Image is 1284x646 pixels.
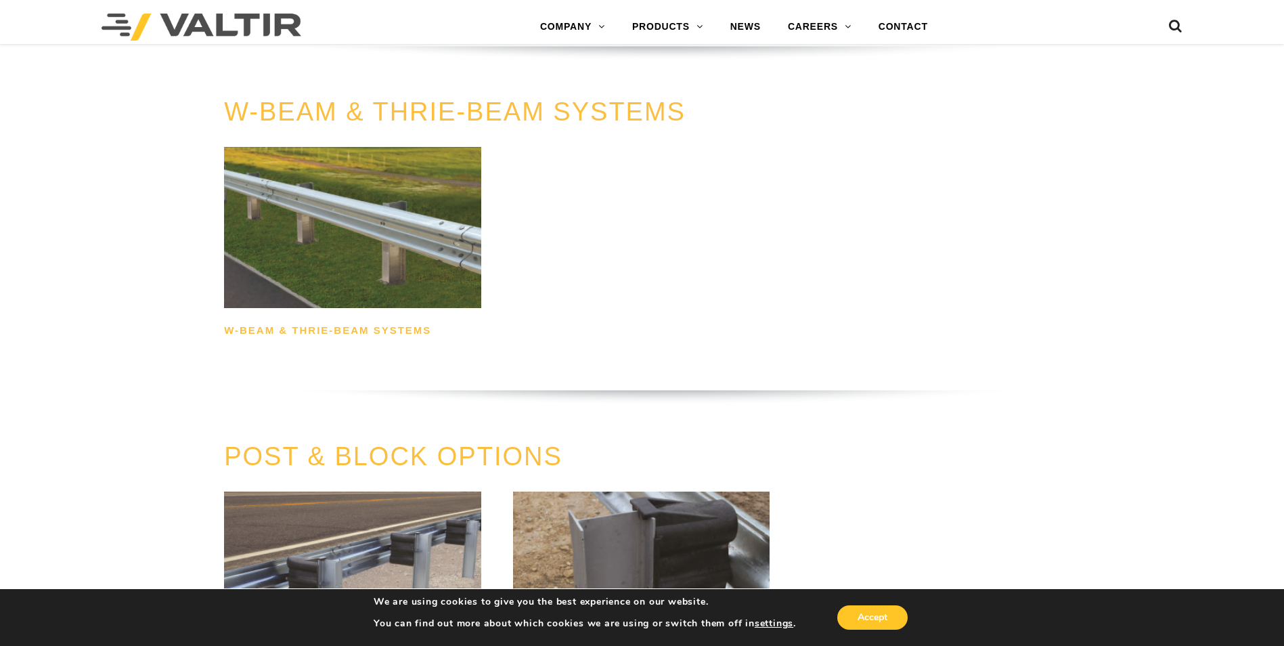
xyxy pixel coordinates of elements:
[837,605,908,630] button: Accept
[755,618,793,630] button: settings
[374,596,796,608] p: We are using cookies to give you the best experience on our website.
[619,14,717,41] a: PRODUCTS
[102,14,301,41] img: Valtir
[224,442,562,471] a: POST & BLOCK OPTIONS
[374,618,796,630] p: You can find out more about which cookies we are using or switch them off in .
[224,147,481,341] a: W-Beam & Thrie-Beam Systems
[527,14,619,41] a: COMPANY
[224,98,686,126] a: W-BEAM & THRIE-BEAM SYSTEMS
[717,14,774,41] a: NEWS
[224,320,481,342] h2: W-Beam & Thrie-Beam Systems
[865,14,942,41] a: CONTACT
[774,14,865,41] a: CAREERS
